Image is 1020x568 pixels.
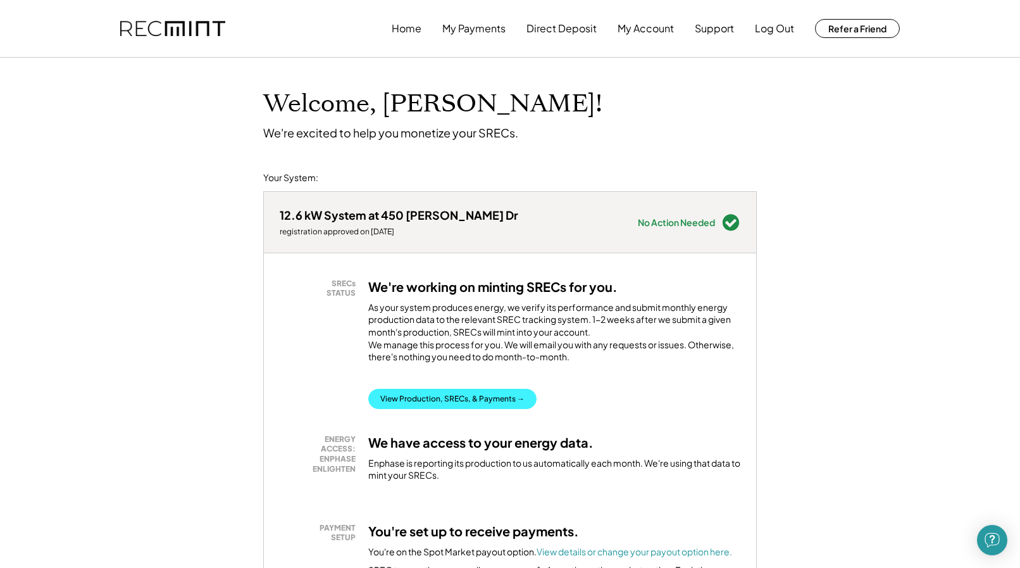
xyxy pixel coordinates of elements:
[286,523,356,543] div: PAYMENT SETUP
[286,434,356,474] div: ENERGY ACCESS: ENPHASE ENLIGHTEN
[263,125,518,140] div: We're excited to help you monetize your SRECs.
[618,16,674,41] button: My Account
[368,301,740,370] div: As your system produces energy, we verify its performance and submit monthly energy production da...
[368,457,740,482] div: Enphase is reporting its production to us automatically each month. We're using that data to mint...
[120,21,225,37] img: recmint-logotype%403x.png
[368,389,537,409] button: View Production, SRECs, & Payments →
[263,89,602,119] h1: Welcome, [PERSON_NAME]!
[392,16,421,41] button: Home
[286,279,356,298] div: SRECs STATUS
[755,16,794,41] button: Log Out
[368,546,732,559] div: You're on the Spot Market payout option.
[280,227,518,237] div: registration approved on [DATE]
[368,279,618,295] h3: We're working on minting SRECs for you.
[526,16,597,41] button: Direct Deposit
[815,19,900,38] button: Refer a Friend
[977,525,1007,555] div: Open Intercom Messenger
[638,218,715,227] div: No Action Needed
[537,546,732,557] a: View details or change your payout option here.
[442,16,506,41] button: My Payments
[280,208,518,222] div: 12.6 kW System at 450 [PERSON_NAME] Dr
[368,523,579,540] h3: You're set up to receive payments.
[368,434,594,451] h3: We have access to your energy data.
[695,16,734,41] button: Support
[263,172,318,184] div: Your System:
